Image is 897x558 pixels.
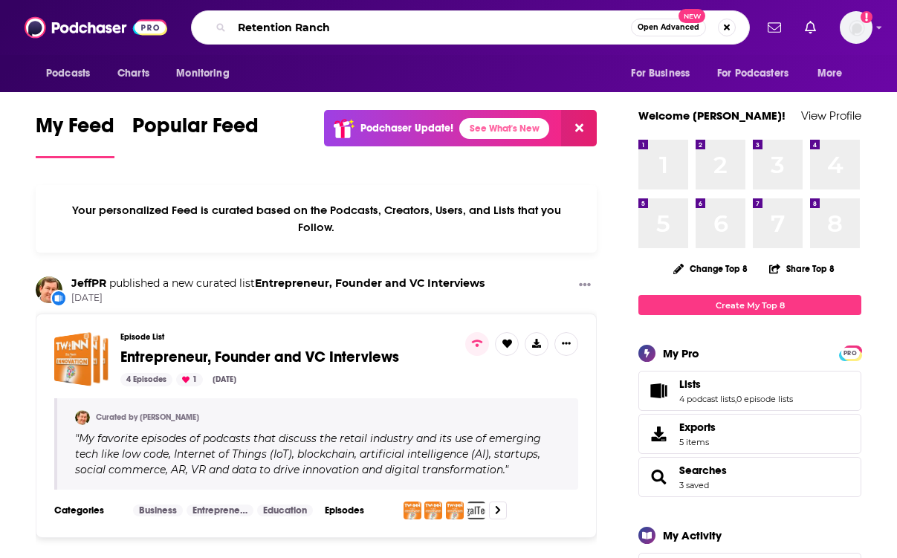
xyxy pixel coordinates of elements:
[51,290,67,306] div: New List
[36,276,62,303] img: JeffPR
[36,113,114,147] span: My Feed
[638,457,861,497] span: Searches
[424,502,442,519] img: Guy Yehiav: How to Grow a Startup
[257,505,313,516] a: Education
[768,254,835,283] button: Share Top 8
[108,59,158,88] a: Charts
[176,63,229,84] span: Monitoring
[54,505,121,516] h3: Categories
[46,63,90,84] span: Podcasts
[638,414,861,454] a: Exports
[573,276,597,295] button: Show More Button
[840,11,872,44] img: User Profile
[360,122,453,134] p: Podchaser Update!
[644,380,673,401] a: Lists
[207,373,242,386] div: [DATE]
[36,59,109,88] button: open menu
[75,410,90,425] img: JeffPR
[841,348,859,359] span: PRO
[255,276,485,290] a: Entrepreneur, Founder and VC Interviews
[817,63,843,84] span: More
[75,432,541,476] span: My favorite episodes of podcasts that discuss the retail industry and its use of emerging tech li...
[799,15,822,40] a: Show notifications dropdown
[75,432,541,476] span: " "
[117,63,149,84] span: Charts
[133,505,183,516] a: Business
[467,502,485,519] img: Michael Tam of Craft Ventures Discusses LegalTech Fundraising - LegalTechLIVE - Episode 112
[71,276,485,291] h3: published a new curated list
[679,394,735,404] a: 4 podcast lists
[446,502,464,519] img: The 5 Forces of Innovation in Retail
[679,9,705,23] span: New
[631,19,706,36] button: Open AdvancedNew
[120,348,399,366] span: Entrepreneur, Founder and VC Interviews
[679,480,709,490] a: 3 saved
[132,113,259,158] a: Popular Feed
[36,113,114,158] a: My Feed
[735,394,736,404] span: ,
[638,108,786,123] a: Welcome [PERSON_NAME]!
[120,349,399,366] a: Entrepreneur, Founder and VC Interviews
[525,332,548,356] button: Show More Button
[841,347,859,358] a: PRO
[679,421,716,434] span: Exports
[621,59,708,88] button: open menu
[132,113,259,147] span: Popular Feed
[96,412,199,422] a: Curated by [PERSON_NAME]
[459,118,549,139] a: See What's New
[54,332,109,386] a: Entrepreneur, Founder and VC Interviews
[840,11,872,44] span: Logged in as cmand-c
[631,63,690,84] span: For Business
[554,332,578,356] button: Show More Button
[663,346,699,360] div: My Pro
[736,394,793,404] a: 0 episode lists
[187,505,253,516] a: Entrepreneur
[707,59,810,88] button: open menu
[679,377,793,391] a: Lists
[232,16,631,39] input: Search podcasts, credits, & more...
[120,373,172,386] div: 4 Episodes
[679,437,716,447] span: 5 items
[679,464,727,477] a: Searches
[663,528,722,542] div: My Activity
[638,371,861,411] span: Lists
[679,377,701,391] span: Lists
[25,13,167,42] img: Podchaser - Follow, Share and Rate Podcasts
[664,259,757,278] button: Change Top 8
[176,373,203,386] div: 1
[404,502,421,519] img: A Conversation with Jonathan Abrams, Entrepreneur, Investor, Mentor and VC
[807,59,861,88] button: open menu
[644,424,673,444] span: Exports
[120,332,453,342] h3: Episode List
[191,10,750,45] div: Search podcasts, credits, & more...
[801,108,861,123] a: View Profile
[717,63,788,84] span: For Podcasters
[840,11,872,44] button: Show profile menu
[861,11,872,23] svg: Add a profile image
[36,185,597,253] div: Your personalized Feed is curated based on the Podcasts, Creators, Users, and Lists that you Follow.
[638,24,699,31] span: Open Advanced
[638,295,861,315] a: Create My Top 8
[166,59,248,88] button: open menu
[762,15,787,40] a: Show notifications dropdown
[71,292,485,305] span: [DATE]
[325,505,392,516] h3: Episodes
[71,276,106,290] a: JeffPR
[644,467,673,487] a: Searches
